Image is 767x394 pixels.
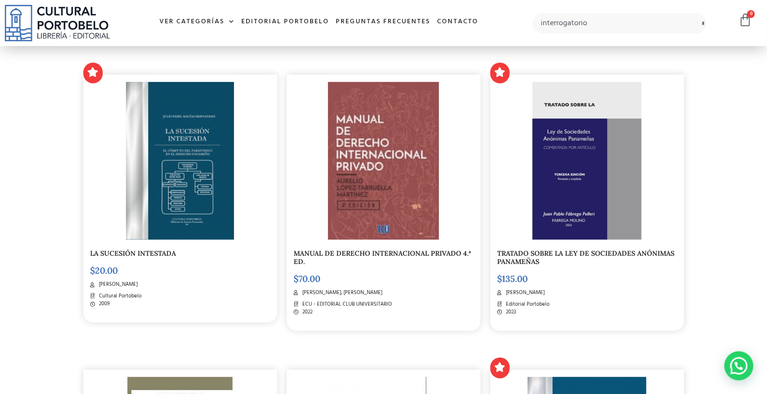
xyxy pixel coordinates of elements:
[738,13,752,27] a: 0
[300,289,382,297] span: [PERSON_NAME], [PERSON_NAME]
[498,273,528,284] bdi: 135.00
[434,12,482,33] a: Contacto
[332,12,434,33] a: Preguntas frecuentes
[747,10,755,18] span: 0
[503,300,549,309] span: Editorial Portobelo
[96,300,110,308] span: 2009
[156,12,238,33] a: Ver Categorías
[503,289,545,297] span: [PERSON_NAME]
[294,273,321,284] bdi: 70.00
[300,300,392,309] span: ECU - EDITORIAL CLUB UNIVERSITARIO
[96,280,138,289] span: [PERSON_NAME]
[126,82,234,240] img: Screen_Shot_2018-11-12_at_10.09.25_AM-2.png
[498,249,675,266] a: TRATADO SOBRE LA LEY DE SOCIEDADES ANÓNIMAS PANAMEÑAS
[91,265,118,276] bdi: 20.00
[328,82,439,240] img: 978-84-125666-6-6
[294,273,299,284] span: $
[498,273,502,284] span: $
[238,12,332,33] a: Editorial Portobelo
[294,249,472,266] a: MANUAL DE DERECHO INTERNACIONAL PRIVADO 4.ª ED.
[91,265,95,276] span: $
[503,308,516,316] span: 2023
[96,292,141,300] span: Cultural Portobelo
[91,249,176,258] a: LA SUCESIÓN INTESTADA
[532,82,642,240] img: PORTADA elegida AMAZON._page-0001
[532,13,706,33] input: Búsqueda
[300,308,313,316] span: 2022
